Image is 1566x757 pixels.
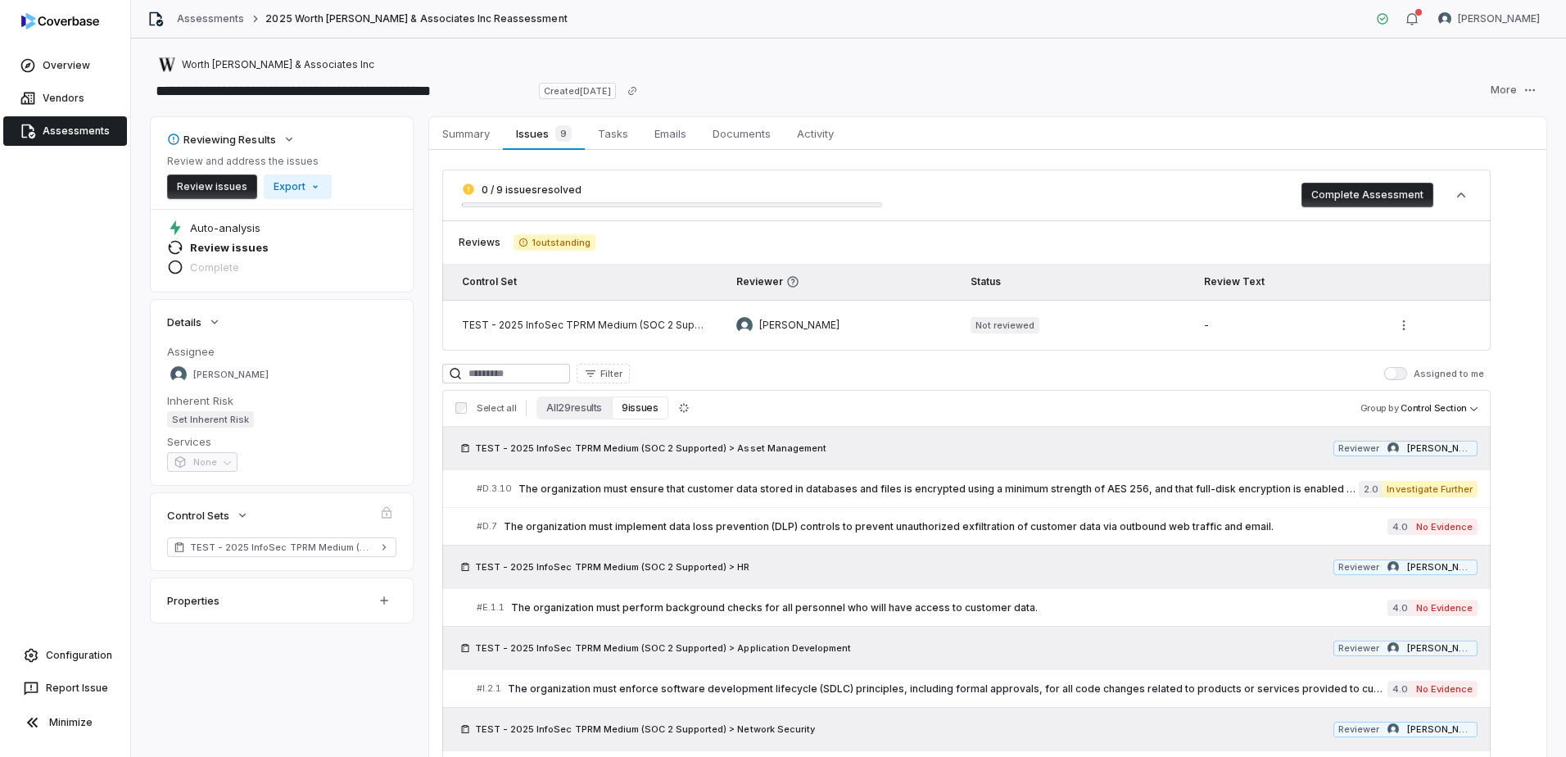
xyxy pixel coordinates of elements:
[1384,367,1484,380] label: Assigned to me
[1204,275,1265,288] span: Review Text
[539,83,616,99] span: Created [DATE]
[508,682,1387,696] span: The organization must enforce software development lifecycle (SDLC) principles, including formal ...
[1387,442,1399,454] img: Curtis Nohl avatar
[1338,723,1379,736] span: Reviewer
[1481,78,1546,102] button: More
[736,275,944,288] span: Reviewer
[475,641,851,655] span: TEST - 2025 InfoSec TPRM Medium (SOC 2 Supported) > Application Development
[706,123,777,144] span: Documents
[1360,402,1399,414] span: Group by
[1411,600,1478,616] span: No Evidence
[612,397,668,419] button: 9 issues
[1387,600,1411,616] span: 4.0
[167,434,396,449] dt: Services
[436,123,496,144] span: Summary
[1458,12,1540,25] span: [PERSON_NAME]
[1384,367,1407,380] button: Assigned to me
[1387,561,1399,573] img: Curtis Nohl avatar
[555,125,572,142] span: 9
[162,122,301,156] button: Reviewing Results
[1301,183,1433,207] button: Complete Assessment
[504,520,1387,533] span: The organization must implement data loss prevention (DLP) controls to prevent unauthorized exfil...
[1407,561,1473,573] span: [PERSON_NAME]
[154,50,379,79] button: https://worthhiggins.com/Worth [PERSON_NAME] & Associates Inc
[462,275,517,288] span: Control Set
[1411,519,1478,535] span: No Evidence
[21,13,99,29] img: logo-D7KZi-bG.svg
[462,319,710,332] div: TEST - 2025 InfoSec TPRM Medium (SOC 2 Supported)
[190,220,260,235] span: Auto-analysis
[1438,12,1451,25] img: Curtis Nohl avatar
[193,369,269,381] span: [PERSON_NAME]
[577,364,630,383] button: Filter
[482,184,582,196] span: 0 / 9 issues resolved
[459,236,500,249] span: Reviews
[265,12,567,25] span: 2025 Worth [PERSON_NAME] & Associates Inc Reassessment
[167,175,257,199] button: Review issues
[167,508,229,523] span: Control Sets
[477,670,1478,707] a: #I.2.1The organization must enforce software development lifecycle (SDLC) principles, including f...
[1338,642,1379,655] span: Reviewer
[1407,723,1473,736] span: [PERSON_NAME]
[477,682,501,695] span: # I.2.1
[3,84,127,113] a: Vendors
[1387,642,1399,654] img: Curtis Nohl avatar
[177,12,244,25] a: Assessments
[1387,681,1411,697] span: 4.0
[1359,481,1382,497] span: 2.0
[1387,519,1411,535] span: 4.0
[264,175,332,199] button: Export
[1407,642,1473,655] span: [PERSON_NAME]
[167,155,332,168] p: Review and address the issues
[167,411,254,428] span: Set Inherent Risk
[1387,723,1399,735] img: Curtis Nohl avatar
[167,132,276,147] div: Reviewing Results
[475,442,826,455] span: TEST - 2025 InfoSec TPRM Medium (SOC 2 Supported) > Asset Management
[509,122,577,145] span: Issues
[162,305,226,339] button: Details
[475,723,815,736] span: TEST - 2025 InfoSec TPRM Medium (SOC 2 Supported) > Network Security
[182,58,374,71] span: Worth [PERSON_NAME] & Associates Inc
[518,483,1359,496] span: The organization must ensure that customer data stored in databases and files is encrypted using ...
[190,260,239,274] span: Complete
[600,368,622,380] span: Filter
[477,508,1478,545] a: #D.7The organization must implement data loss prevention (DLP) controls to prevent unauthorized e...
[514,234,595,251] span: 1 outstanding
[170,366,187,383] img: Curtis Nohl avatar
[3,51,127,80] a: Overview
[167,344,396,359] dt: Assignee
[190,240,269,255] span: Review issues
[7,673,124,703] button: Report Issue
[162,498,254,533] button: Control Sets
[648,123,693,144] span: Emails
[790,123,840,144] span: Activity
[477,601,505,614] span: # E.1.1
[1382,481,1478,497] span: Investigate Further
[971,275,1001,288] span: Status
[3,116,127,146] a: Assessments
[167,315,201,329] span: Details
[971,317,1039,333] span: Not reviewed
[591,123,635,144] span: Tasks
[477,470,1478,507] a: #D.3.10The organization must ensure that customer data stored in databases and files is encrypted...
[7,641,124,670] a: Configuration
[475,560,750,573] span: TEST - 2025 InfoSec TPRM Medium (SOC 2 Supported) > HR
[1338,442,1379,455] span: Reviewer
[167,393,396,408] dt: Inherent Risk
[1407,442,1473,455] span: [PERSON_NAME]
[618,76,647,106] button: Copy link
[1204,319,1365,332] div: -
[1411,681,1478,697] span: No Evidence
[477,520,497,533] span: # D.7
[190,541,373,554] span: TEST - 2025 InfoSec TPRM Medium (SOC 2 Supported)
[1428,7,1550,31] button: Curtis Nohl avatar[PERSON_NAME]
[477,483,512,495] span: # D.3.10
[7,706,124,739] button: Minimize
[1338,561,1379,573] span: Reviewer
[477,402,516,415] span: Select all
[536,397,612,419] button: All 29 results
[477,589,1478,626] a: #E.1.1The organization must perform background checks for all personnel who will have access to c...
[455,402,467,414] input: Select all
[167,537,396,557] a: TEST - 2025 InfoSec TPRM Medium (SOC 2 Supported)
[759,319,840,332] span: [PERSON_NAME]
